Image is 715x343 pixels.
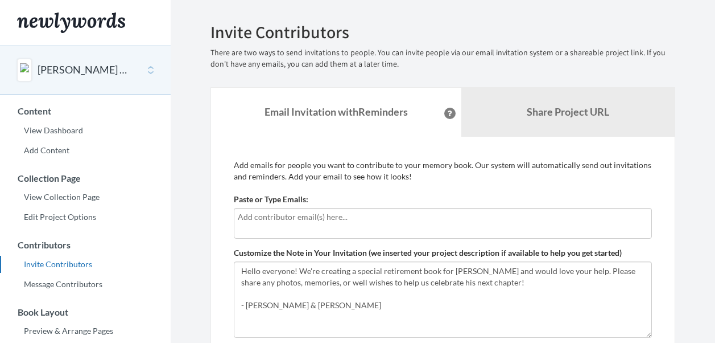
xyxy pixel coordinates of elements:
label: Customize the Note in Your Invitation (we inserted your project description if available to help ... [234,247,622,259]
b: Share Project URL [527,105,609,118]
button: [PERSON_NAME] Retirement [38,63,130,77]
h2: Invite Contributors [210,23,675,42]
h3: Collection Page [1,173,171,183]
h3: Book Layout [1,307,171,317]
img: Newlywords logo [17,13,125,33]
p: Add emails for people you want to contribute to your memory book. Our system will automatically s... [234,160,652,182]
h3: Contributors [1,240,171,250]
h3: Content [1,106,171,116]
label: Paste or Type Emails: [234,194,308,205]
p: There are two ways to send invitations to people. You can invite people via our email invitation ... [210,47,675,70]
strong: Email Invitation with Reminders [264,105,408,118]
input: Add contributor email(s) here... [238,211,648,223]
textarea: Hello everyone! We're creating a special retirement book for [PERSON_NAME] and would love your he... [234,262,652,338]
